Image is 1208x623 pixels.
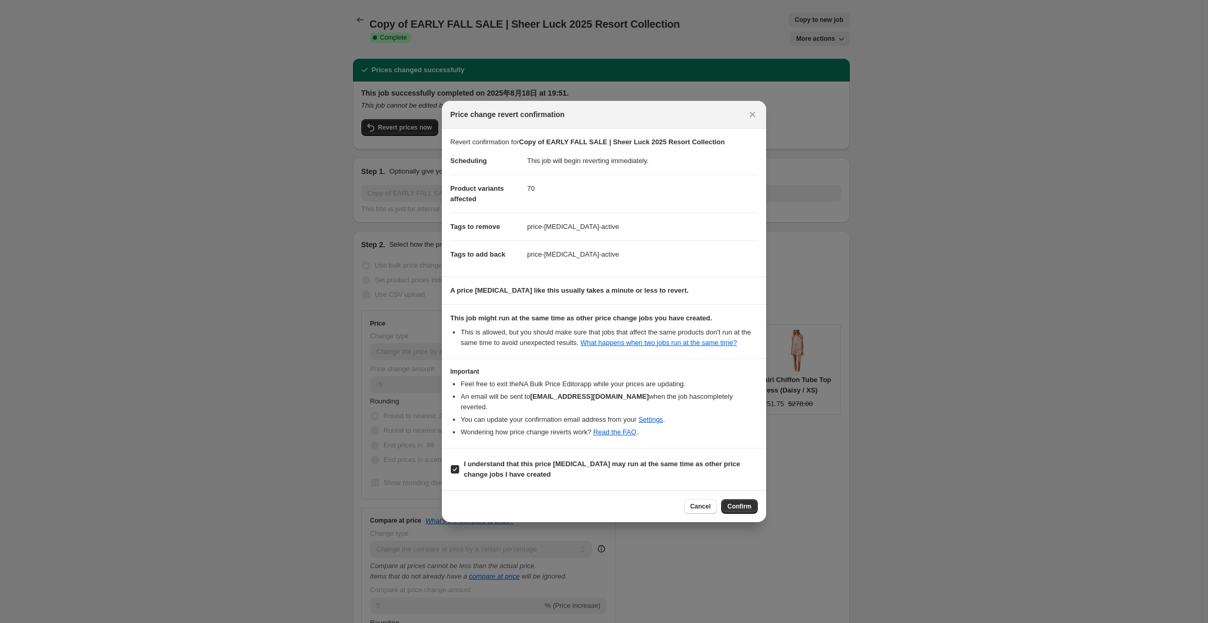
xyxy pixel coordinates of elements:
[721,499,758,514] button: Confirm
[580,339,737,347] a: What happens when two jobs run at the same time?
[450,367,758,376] h3: Important
[527,147,758,175] dd: This job will begin reverting immediately.
[684,499,717,514] button: Cancel
[450,286,689,294] b: A price [MEDICAL_DATA] like this usually takes a minute or less to revert.
[450,314,712,322] b: This job might run at the same time as other price change jobs you have created.
[519,138,725,146] b: Copy of EARLY FALL SALE | Sheer Luck 2025 Resort Collection
[461,327,758,348] li: This is allowed, but you should make sure that jobs that affect the same products don ' t run at ...
[727,502,751,511] span: Confirm
[450,184,504,203] span: Product variants affected
[527,175,758,202] dd: 70
[593,428,636,436] a: Read the FAQ
[464,460,740,478] b: I understand that this price [MEDICAL_DATA] may run at the same time as other price change jobs I...
[461,379,758,389] li: Feel free to exit the NA Bulk Price Editor app while your prices are updating.
[461,391,758,412] li: An email will be sent to when the job has completely reverted .
[450,223,500,230] span: Tags to remove
[461,427,758,437] li: Wondering how price change reverts work? .
[527,240,758,268] dd: price-[MEDICAL_DATA]-active
[639,416,663,423] a: Settings
[450,109,565,120] span: Price change revert confirmation
[527,213,758,240] dd: price-[MEDICAL_DATA]-active
[745,107,760,122] button: Close
[450,250,505,258] span: Tags to add back
[530,393,649,400] b: [EMAIL_ADDRESS][DOMAIN_NAME]
[450,157,487,165] span: Scheduling
[450,137,758,147] p: Revert confirmation for
[461,414,758,425] li: You can update your confirmation email address from your .
[690,502,711,511] span: Cancel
